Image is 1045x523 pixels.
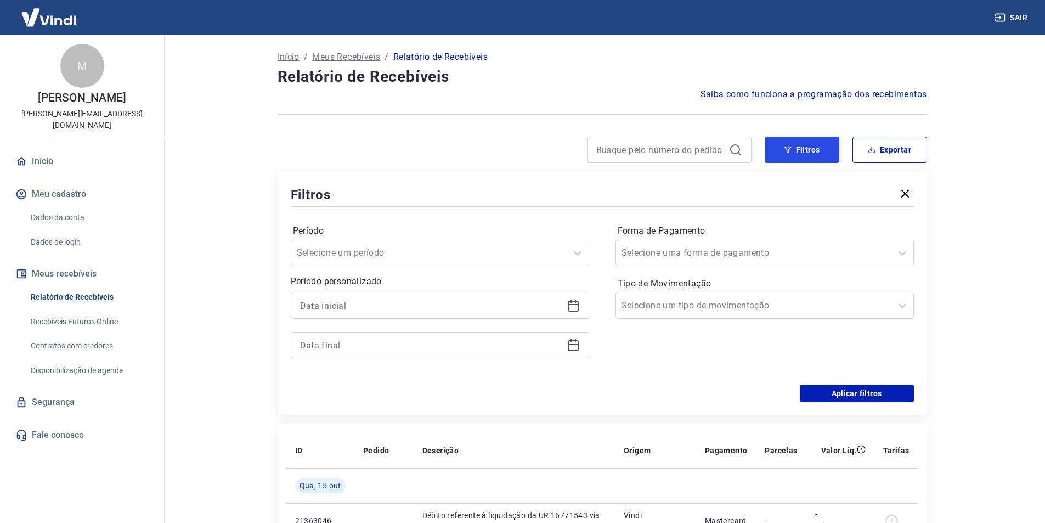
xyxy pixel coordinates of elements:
p: Valor Líq. [821,445,857,456]
a: Relatório de Recebíveis [26,286,151,308]
label: Forma de Pagamento [618,224,912,238]
h5: Filtros [291,186,331,204]
button: Exportar [852,137,927,163]
a: Dados da conta [26,206,151,229]
a: Início [13,149,151,173]
p: Origem [624,445,651,456]
p: Pagamento [705,445,748,456]
a: Contratos com credores [26,335,151,357]
p: / [304,50,308,64]
input: Busque pelo número do pedido [596,142,725,158]
p: Pedido [363,445,389,456]
p: [PERSON_NAME][EMAIL_ADDRESS][DOMAIN_NAME] [9,108,155,131]
input: Data inicial [300,297,562,314]
button: Filtros [765,137,839,163]
img: Vindi [13,1,84,34]
a: Início [278,50,300,64]
p: Relatório de Recebíveis [393,50,488,64]
label: Tipo de Movimentação [618,277,912,290]
label: Período [293,224,587,238]
p: Parcelas [765,445,797,456]
p: ID [295,445,303,456]
button: Sair [992,8,1032,28]
p: Período personalizado [291,275,589,288]
span: Qua, 15 out [300,480,341,491]
p: / [385,50,388,64]
a: Recebíveis Futuros Online [26,311,151,333]
a: Disponibilização de agenda [26,359,151,382]
p: [PERSON_NAME] [38,92,126,104]
div: M [60,44,104,88]
p: Tarifas [883,445,910,456]
h4: Relatório de Recebíveis [278,66,927,88]
p: Descrição [422,445,459,456]
a: Segurança [13,390,151,414]
a: Fale conosco [13,423,151,447]
input: Data final [300,337,562,353]
button: Aplicar filtros [800,385,914,402]
a: Saiba como funciona a programação dos recebimentos [701,88,927,101]
a: Meus Recebíveis [312,50,380,64]
a: Dados de login [26,231,151,254]
button: Meu cadastro [13,182,151,206]
button: Meus recebíveis [13,262,151,286]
